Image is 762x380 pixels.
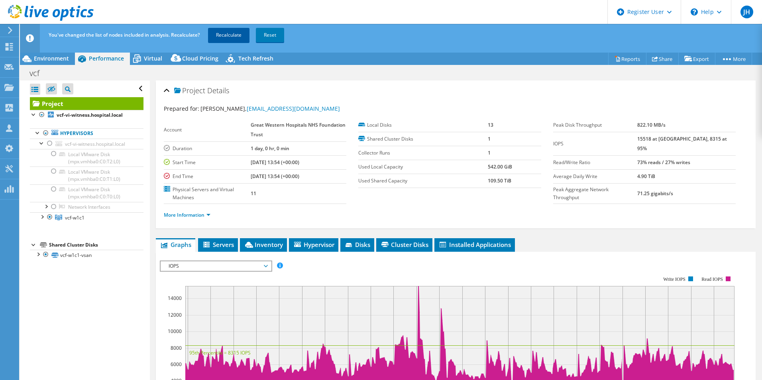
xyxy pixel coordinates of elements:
[164,186,251,202] label: Physical Servers and Virtual Machines
[182,55,218,62] span: Cloud Pricing
[30,149,143,166] a: Local VMware Disk (mpx.vmhba0:C0:T2:L0)
[637,121,666,128] b: 822.10 MB/s
[26,69,52,78] h1: vcf
[200,105,340,112] span: [PERSON_NAME],
[171,361,182,368] text: 6000
[30,110,143,120] a: vcf-vi-witness.hospital.local
[358,135,488,143] label: Shared Cluster Disks
[164,172,251,180] label: End Time
[30,139,143,149] a: vcf-vi-witness.hospital.local
[553,121,637,129] label: Peak Disk Throughput
[164,105,199,112] label: Prepared for:
[608,53,646,65] a: Reports
[715,53,752,65] a: More
[49,31,200,38] span: You've changed the list of nodes included in analysis. Recalculate?
[488,135,491,142] b: 1
[380,241,428,249] span: Cluster Disks
[358,163,488,171] label: Used Local Capacity
[49,240,143,250] div: Shared Cluster Disks
[637,190,673,197] b: 71.25 gigabits/s
[553,172,637,180] label: Average Daily Write
[144,55,162,62] span: Virtual
[160,241,191,249] span: Graphs
[207,86,229,95] span: Details
[293,241,334,249] span: Hypervisor
[202,241,234,249] span: Servers
[208,28,249,42] a: Recalculate
[89,55,124,62] span: Performance
[165,261,267,271] span: IOPS
[553,140,637,148] label: IOPS
[678,53,715,65] a: Export
[168,295,182,302] text: 14000
[358,149,488,157] label: Collector Runs
[247,105,340,112] a: [EMAIL_ADDRESS][DOMAIN_NAME]
[251,173,299,180] b: [DATE] 13:54 (+00:00)
[251,121,346,138] b: Great Western Hospitals NHS Foundation Trust
[34,55,69,62] span: Environment
[30,184,143,202] a: Local VMware Disk (mpx.vmhba0:C0:T0:L0)
[164,212,210,218] a: More Information
[65,214,84,221] span: vcf-w1c1
[164,159,251,166] label: Start Time
[168,328,182,335] text: 10000
[553,186,637,202] label: Peak Aggregate Network Throughput
[256,28,284,42] a: Reset
[174,87,205,95] span: Project
[553,159,637,166] label: Read/Write Ratio
[251,159,299,166] b: [DATE] 13:54 (+00:00)
[30,128,143,139] a: Hypervisors
[238,55,273,62] span: Tech Refresh
[30,202,143,212] a: Network Interfaces
[251,190,256,197] b: 11
[344,241,370,249] span: Disks
[30,166,143,184] a: Local VMware Disk (mpx.vmhba0:C0:T1:L0)
[488,163,512,170] b: 542.00 GiB
[30,97,143,110] a: Project
[701,276,723,282] text: Read IOPS
[691,8,698,16] svg: \n
[244,241,283,249] span: Inventory
[646,53,679,65] a: Share
[57,112,123,118] b: vcf-vi-witness.hospital.local
[488,149,491,156] b: 1
[30,250,143,260] a: vcf-w1c1-vsan
[438,241,511,249] span: Installed Applications
[637,135,727,152] b: 15518 at [GEOGRAPHIC_DATA], 8315 at 95%
[30,212,143,223] a: vcf-w1c1
[637,173,655,180] b: 4.90 TiB
[171,345,182,351] text: 8000
[189,349,251,356] text: 95th Percentile = 8315 IOPS
[168,311,182,318] text: 12000
[358,121,488,129] label: Local Disks
[740,6,753,18] span: JH
[358,177,488,185] label: Used Shared Capacity
[488,121,493,128] b: 13
[637,159,690,166] b: 73% reads / 27% writes
[488,177,511,184] b: 109.50 TiB
[164,126,251,134] label: Account
[663,276,685,282] text: Write IOPS
[251,145,289,152] b: 1 day, 0 hr, 0 min
[65,141,125,147] span: vcf-vi-witness.hospital.local
[164,145,251,153] label: Duration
